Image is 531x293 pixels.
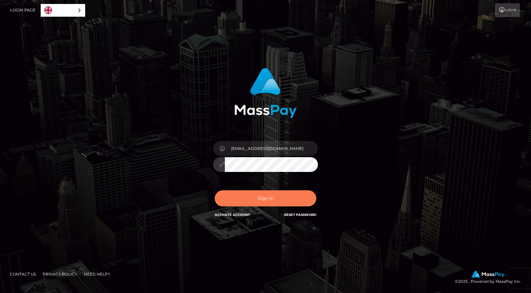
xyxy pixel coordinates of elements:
[234,68,297,118] img: MassPay Login
[455,271,526,285] div: © 2025 , Powered by MassPay Inc.
[7,269,39,279] a: Contact Us
[41,4,85,17] div: Language
[41,4,85,17] aside: Language selected: English
[284,213,316,217] a: Reset Password
[472,271,504,278] img: MassPay
[215,190,316,206] button: Sign in
[81,269,113,279] a: Need Help?
[225,141,318,156] input: E-mail...
[215,213,250,217] a: Activate Account
[495,3,520,17] a: Login
[10,3,35,17] a: Login Page
[40,269,80,279] a: Privacy Policy
[41,4,85,16] a: English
